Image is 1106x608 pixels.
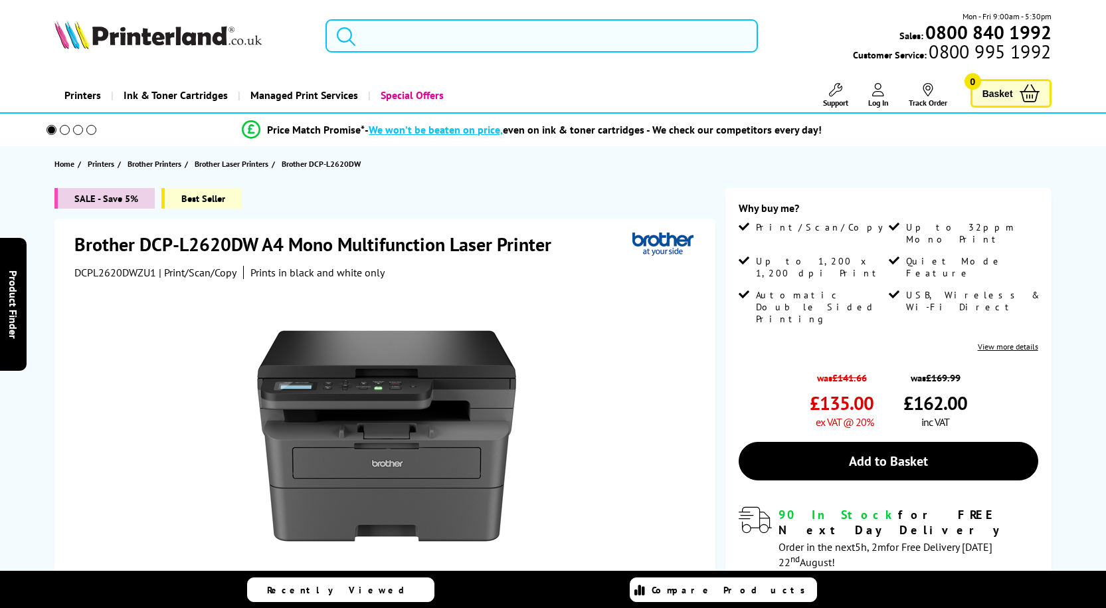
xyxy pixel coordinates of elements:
[779,507,898,522] span: 90 In Stock
[739,442,1038,480] a: Add to Basket
[267,123,365,136] span: Price Match Promise*
[779,507,1038,538] div: for FREE Next Day Delivery
[921,415,949,429] span: inc VAT
[195,157,272,171] a: Brother Laser Printers
[756,221,893,233] span: Print/Scan/Copy
[903,365,967,384] span: was
[906,221,1036,245] span: Up to 32ppm Mono Print
[54,188,155,209] span: SALE - Save 5%
[111,78,238,112] a: Ink & Toner Cartridges
[963,10,1052,23] span: Mon - Fri 9:00am - 5:30pm
[632,232,693,256] img: Brother
[630,577,817,602] a: Compare Products
[238,78,368,112] a: Managed Print Services
[923,26,1052,39] a: 0800 840 1992
[855,540,886,554] span: 5h, 2m
[779,540,992,569] span: Order in the next for Free Delivery [DATE] 22 August!
[282,159,361,169] span: Brother DCP-L2620DW
[195,157,268,171] span: Brother Laser Printers
[739,201,1038,221] div: Why buy me?
[816,415,874,429] span: ex VAT @ 20%
[247,577,434,602] a: Recently Viewed
[925,20,1052,45] b: 0800 840 1992
[88,157,118,171] a: Printers
[161,188,242,209] span: Best Seller
[823,83,848,108] a: Support
[74,232,565,256] h1: Brother DCP-L2620DW A4 Mono Multifunction Laser Printer
[74,266,156,279] span: DCPL2620DWZU1
[810,365,874,384] span: was
[29,118,1036,142] li: modal_Promise
[978,342,1038,352] a: View more details
[368,78,454,112] a: Special Offers
[54,78,111,112] a: Printers
[369,123,503,136] span: We won’t be beaten on price,
[256,306,517,566] img: Brother DCP-L2620DW
[906,289,1036,313] span: USB, Wireless & Wi-Fi Direct
[790,553,800,565] sup: nd
[926,371,961,384] strike: £169.99
[810,391,874,415] span: £135.00
[970,79,1052,108] a: Basket 0
[899,29,923,42] span: Sales:
[365,123,822,136] div: - even on ink & toner cartridges - We check our competitors every day!
[965,73,981,90] span: 0
[868,98,889,108] span: Log In
[823,98,848,108] span: Support
[267,584,418,596] span: Recently Viewed
[853,45,1051,61] span: Customer Service:
[250,266,385,279] i: Prints in black and white only
[832,371,867,384] strike: £141.66
[54,157,78,171] a: Home
[54,157,74,171] span: Home
[868,83,889,108] a: Log In
[927,45,1051,58] span: 0800 995 1992
[88,157,114,171] span: Printers
[54,20,308,52] a: Printerland Logo
[756,255,885,279] span: Up to 1,200 x 1,200 dpi Print
[652,584,812,596] span: Compare Products
[128,157,181,171] span: Brother Printers
[909,83,947,108] a: Track Order
[54,20,262,49] img: Printerland Logo
[739,507,1038,568] div: modal_delivery
[7,270,20,338] span: Product Finder
[756,289,885,325] span: Automatic Double Sided Printing
[128,157,185,171] a: Brother Printers
[982,84,1013,102] span: Basket
[903,391,967,415] span: £162.00
[159,266,236,279] span: | Print/Scan/Copy
[124,78,228,112] span: Ink & Toner Cartridges
[906,255,1036,279] span: Quiet Mode Feature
